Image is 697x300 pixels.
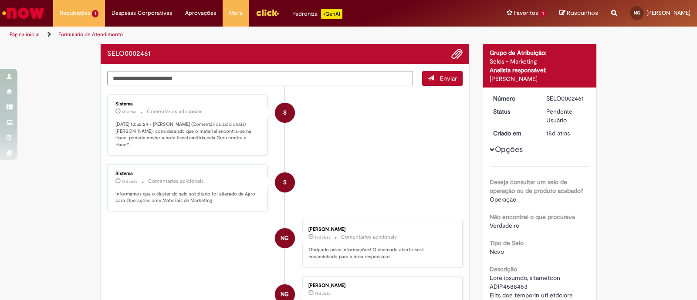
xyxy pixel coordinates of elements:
span: S [283,172,287,193]
span: 1 [540,10,546,17]
b: Descrição [490,265,517,273]
a: Página inicial [10,31,40,38]
img: click_logo_yellow_360x200.png [256,6,279,19]
a: Formulário de Atendimento [58,31,123,38]
p: +GenAi [321,9,342,19]
div: Sistema [115,171,261,176]
span: More [229,9,243,17]
span: NG [634,10,640,16]
span: 15d atrás [546,129,570,137]
div: Natane Pereira Gomes [275,228,295,248]
div: [PERSON_NAME] [308,227,453,232]
div: Padroniza [292,9,342,19]
small: Comentários adicionais [341,233,397,241]
dt: Criado em [487,129,540,138]
div: [PERSON_NAME] [490,74,590,83]
time: 15/08/2025 09:56:22 [546,129,570,137]
a: Rascunhos [559,9,598,17]
span: 15d atrás [315,235,330,240]
dt: Status [487,107,540,116]
small: Comentários adicionais [147,108,203,115]
div: System [275,172,295,192]
span: [PERSON_NAME] [646,9,690,17]
span: Despesas Corporativas [112,9,172,17]
textarea: Digite sua mensagem aqui... [107,71,413,86]
span: 1 [92,10,98,17]
b: Tipo de Selo [490,239,524,247]
ul: Trilhas de página [7,27,458,43]
div: Selos - Marketing [490,57,590,66]
span: S [283,102,287,123]
div: 15/08/2025 09:56:22 [546,129,587,138]
b: Deseja consultar um selo de operação ou de produto acabado? [490,178,583,195]
span: Operação [490,196,516,203]
span: Requisições [60,9,90,17]
dt: Número [487,94,540,103]
h2: SELO0002461 Histórico de tíquete [107,50,150,58]
span: 6h atrás [122,109,136,115]
p: Informamos que o cluster do selo solicitado foi alterado de Agro para Operações com Materiais de ... [115,191,261,204]
p: [DATE] 10:55:24 - [PERSON_NAME] (Comentários adicionais) [PERSON_NAME], considerando que o materi... [115,121,261,148]
span: Rascunhos [567,9,598,17]
time: 15/08/2025 09:56:10 [315,291,330,296]
div: Analista responsável: [490,66,590,74]
div: Sistema [115,101,261,107]
div: System [275,103,295,123]
span: Verdadeiro [490,222,519,229]
time: 18/08/2025 08:30:26 [122,179,137,184]
div: SELO0002461 [546,94,587,103]
time: 29/08/2025 10:55:26 [122,109,136,115]
span: Enviar [440,74,457,82]
b: Não encontrei o que procurava [490,213,575,221]
div: Pendente Usuário [546,107,587,125]
span: NG [281,228,289,249]
time: 15/08/2025 09:56:21 [315,235,330,240]
p: Obrigado pelas informações! O chamado aberto será encaminhado para a área responsável. [308,246,453,260]
div: Grupo de Atribuição: [490,48,590,57]
button: Enviar [422,71,463,86]
button: Adicionar anexos [451,48,463,60]
span: Aprovações [185,9,216,17]
small: Comentários adicionais [148,178,204,185]
img: ServiceNow [1,4,46,22]
div: [PERSON_NAME] [308,283,453,288]
span: Favoritos [514,9,538,17]
span: Novo [490,248,504,256]
span: 15d atrás [315,291,330,296]
span: 12d atrás [122,179,137,184]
